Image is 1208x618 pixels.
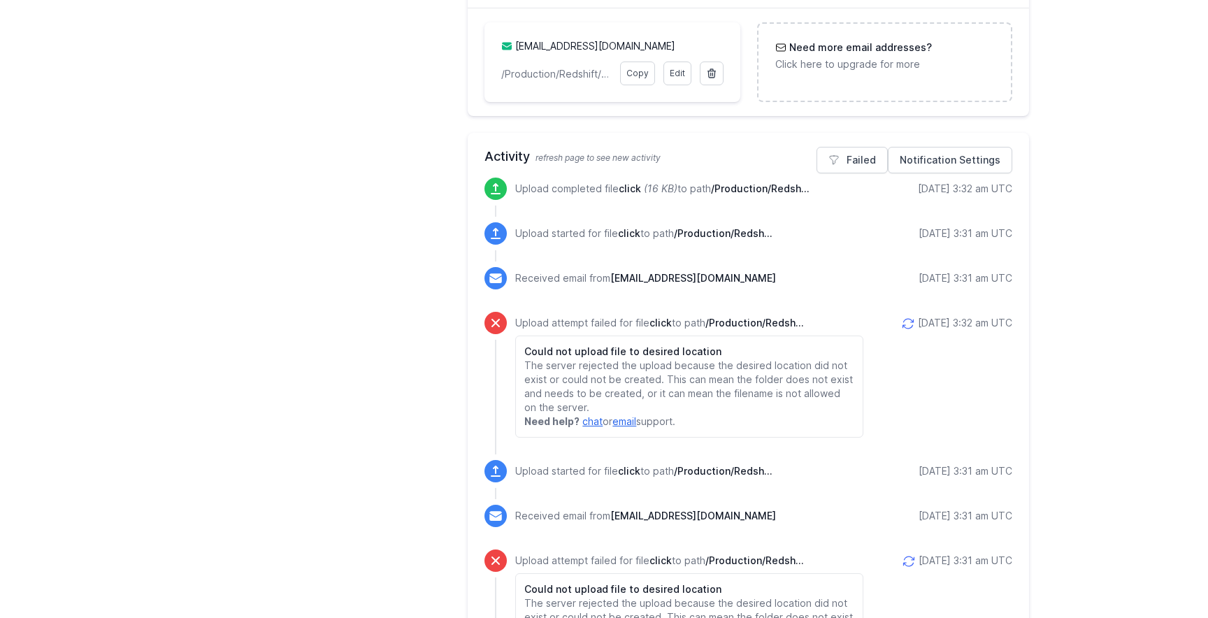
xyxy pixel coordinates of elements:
span: click [618,465,640,477]
p: Upload attempt failed for file to path [515,554,863,568]
span: /Production/Redshift/MartechReports [705,554,804,566]
div: [DATE] 3:31 am UTC [919,509,1012,523]
a: Edit [663,62,691,85]
a: [EMAIL_ADDRESS][DOMAIN_NAME] [515,40,675,52]
p: Upload attempt failed for file to path [515,316,863,330]
a: Copy [620,62,655,85]
span: /Production/Redshift/MartechReports [705,317,804,329]
span: /Production/Redshift/MartechReports [711,182,810,194]
span: refresh page to see new activity [535,152,661,163]
p: Upload started for file to path [515,227,772,240]
p: The server rejected the upload because the desired location did not exist or could not be created... [524,359,854,415]
p: or support. [524,415,854,429]
span: click [649,554,672,566]
span: [EMAIL_ADDRESS][DOMAIN_NAME] [610,510,776,522]
h6: Could not upload file to desired location [524,582,854,596]
strong: Need help? [524,415,580,427]
p: Click here to upgrade for more [775,57,994,71]
a: Notification Settings [888,147,1012,173]
iframe: Drift Widget Chat Controller [1138,548,1191,601]
p: Received email from [515,509,776,523]
span: /Production/Redshift/MartechReports [674,227,772,239]
i: (16 KB) [644,182,677,194]
p: Upload started for file to path [515,464,772,478]
h3: Need more email addresses? [786,41,932,55]
a: Need more email addresses? Click here to upgrade for more [758,24,1011,88]
a: Failed [817,147,888,173]
p: /Production/Redshift/MartechReports [501,67,611,81]
div: [DATE] 3:31 am UTC [919,554,1012,568]
div: [DATE] 3:32 am UTC [918,182,1012,196]
p: Upload completed file to path [515,182,810,196]
h2: Activity [484,147,1012,166]
span: click [619,182,641,194]
a: email [612,415,636,427]
p: Received email from [515,271,776,285]
span: /Production/Redshift/MartechReports [674,465,772,477]
div: [DATE] 3:31 am UTC [919,464,1012,478]
a: chat [582,415,603,427]
span: click [649,317,672,329]
div: [DATE] 3:31 am UTC [919,227,1012,240]
div: [DATE] 3:32 am UTC [918,316,1012,330]
div: [DATE] 3:31 am UTC [919,271,1012,285]
h6: Could not upload file to desired location [524,345,854,359]
span: click [618,227,640,239]
span: [EMAIL_ADDRESS][DOMAIN_NAME] [610,272,776,284]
